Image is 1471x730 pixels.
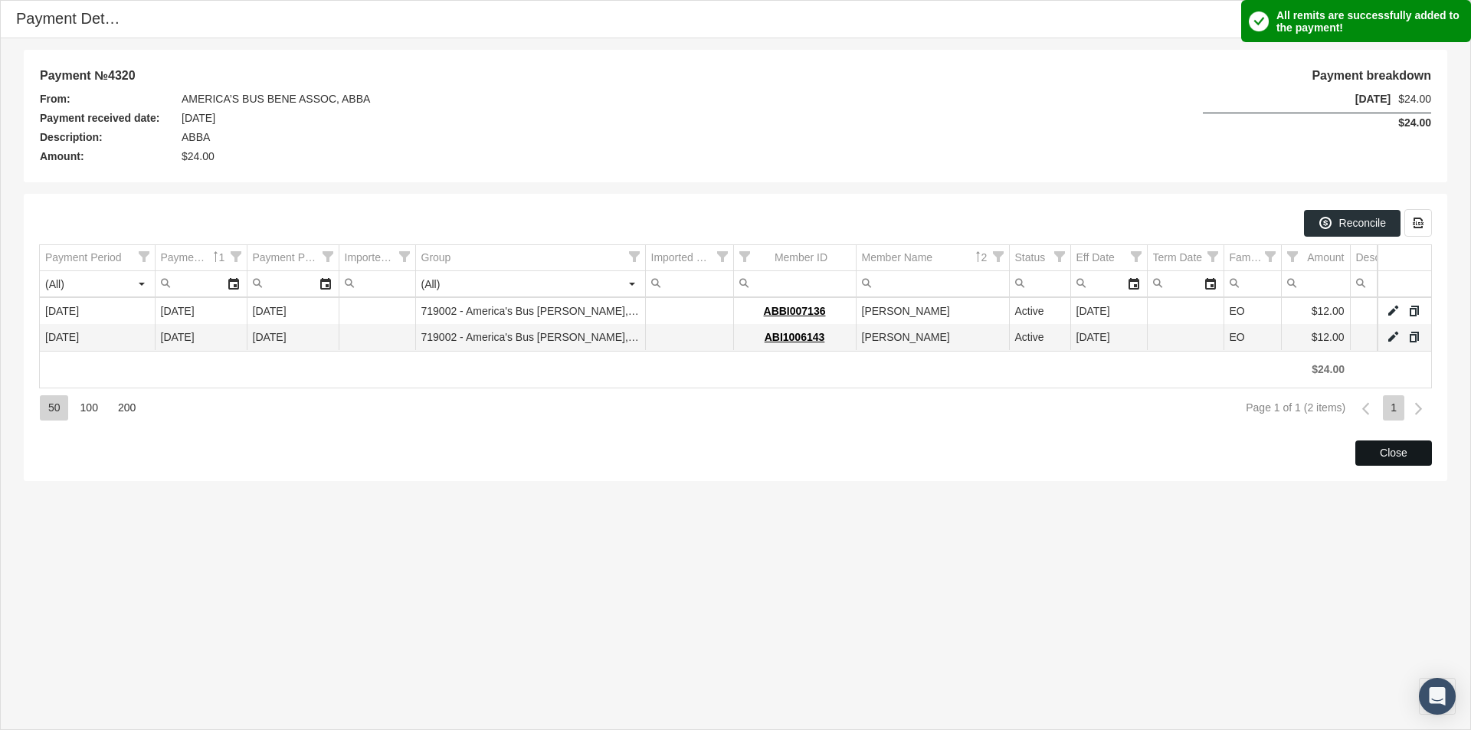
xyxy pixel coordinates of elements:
[1407,304,1421,318] a: Split
[1386,330,1400,344] a: Edit
[247,245,339,271] td: Column Payment Period End
[1121,271,1147,296] div: Select
[1304,210,1401,237] div: Reconcile
[161,250,208,265] div: Payment Period Start
[1070,245,1147,271] td: Column Eff Date
[764,305,826,317] a: ABBI007136
[1246,401,1345,414] div: Page 1 of 1 (2 items)
[129,271,155,296] div: Select
[775,250,827,265] div: Member ID
[416,271,619,296] input: Filter cell
[40,271,129,296] input: Filter cell
[1355,440,1432,466] div: Close
[1009,245,1070,271] td: Column Status
[1076,250,1115,265] div: Eff Date
[765,331,825,343] a: ABI1006143
[1224,245,1281,271] td: Column Family Type
[1148,271,1197,296] input: Filter cell
[421,250,451,265] div: Group
[39,388,1432,429] div: Page Navigation
[247,299,339,325] td: [DATE]
[182,109,215,128] span: [DATE]
[16,8,125,29] div: Payment Details
[1010,271,1070,296] input: Filter cell
[1070,299,1147,325] td: [DATE]
[651,250,715,265] div: Imported Member ID
[1404,209,1432,237] div: Export all data to Excel
[1419,678,1456,715] div: Open Intercom Messenger
[856,299,1009,325] td: [PERSON_NAME]
[40,147,174,166] span: Amount:
[1009,271,1070,297] td: Filter cell
[1405,395,1432,422] div: Next Page
[1276,9,1463,34] div: All remits are successfully added to the payment!
[221,271,247,296] div: Select
[40,395,68,421] div: Items per page: 50
[155,299,247,325] td: [DATE]
[40,109,174,128] span: Payment received date:
[646,271,733,296] input: Filter cell
[40,90,174,109] span: From:
[1224,299,1281,325] td: EO
[1398,90,1431,109] span: $24.00
[993,251,1004,262] span: Show filter options for column 'Member Name'
[1015,250,1046,265] div: Status
[1380,447,1407,459] span: Close
[1224,325,1281,351] td: EO
[415,271,645,297] td: Filter cell
[1054,251,1065,262] span: Show filter options for column 'Status'
[345,250,397,265] div: Imported Group Code
[1070,325,1147,351] td: [DATE]
[39,209,1432,429] div: Data grid
[1070,271,1147,297] td: Filter cell
[1281,245,1350,271] td: Column Amount
[1224,271,1281,297] td: Filter cell
[40,128,174,147] span: Description:
[856,325,1009,351] td: [PERSON_NAME]
[981,251,990,264] span: 2
[40,271,155,297] td: Filter cell
[110,395,143,421] div: Items per page: 200
[39,209,1432,237] div: Data grid toolbar
[1287,304,1345,319] div: $12.00
[139,251,149,262] span: Show filter options for column 'Payment Period'
[1297,113,1431,133] span: $24.00
[1307,250,1344,265] div: Amount
[45,250,122,265] div: Payment Period
[1297,66,1431,85] span: Payment breakdown
[717,251,728,262] span: Show filter options for column 'Imported Member ID'
[857,271,1009,296] input: Filter cell
[1286,362,1345,377] div: $24.00
[1147,245,1224,271] td: Column Term Date
[1131,251,1142,262] span: Show filter options for column 'Eff Date'
[1224,271,1281,296] input: Filter cell
[1071,271,1121,296] input: Filter cell
[155,271,247,297] td: Filter cell
[1281,271,1350,297] td: Filter cell
[1147,271,1224,297] td: Filter cell
[40,245,155,271] td: Column Payment Period
[323,251,333,262] span: Show filter options for column 'Payment Period End'
[415,245,645,271] td: Column Group
[1386,304,1400,318] a: Edit
[182,90,370,109] span: AMERICA’S BUS BENE ASSOC, ABBA
[72,395,106,421] div: Items per page: 100
[619,271,645,296] div: Select
[247,271,339,297] td: Filter cell
[1009,325,1070,351] td: Active
[856,245,1009,271] td: Column Member Name
[1153,250,1203,265] div: Term Date
[739,251,750,262] span: Show filter options for column 'Member ID'
[1339,217,1386,229] span: Reconcile
[645,245,733,271] td: Column Imported Member ID
[1407,330,1421,344] a: Split
[733,245,856,271] td: Column Member ID
[1197,271,1224,296] div: Select
[862,250,933,265] div: Member Name
[1207,251,1218,262] span: Show filter options for column 'Term Date'
[645,271,733,297] td: Filter cell
[1009,299,1070,325] td: Active
[253,250,320,265] div: Payment Period End
[415,299,645,325] td: 719002 - America's Bus [PERSON_NAME], ABBA
[734,271,856,296] input: Filter cell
